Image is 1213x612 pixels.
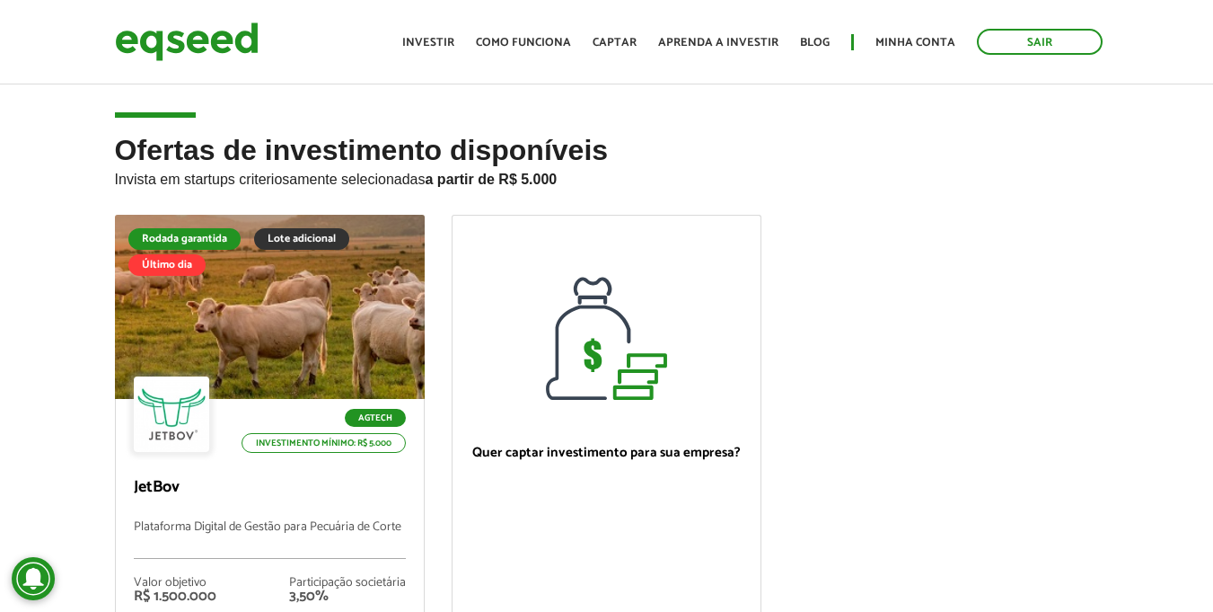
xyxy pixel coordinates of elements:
[115,135,1099,215] h2: Ofertas de investimento disponíveis
[134,478,406,498] p: JetBov
[426,172,558,187] strong: a partir de R$ 5.000
[134,520,406,559] p: Plataforma Digital de Gestão para Pecuária de Corte
[402,37,454,49] a: Investir
[134,577,216,590] div: Valor objetivo
[875,37,955,49] a: Minha conta
[977,29,1103,55] a: Sair
[470,445,743,461] p: Quer captar investimento para sua empresa?
[289,577,406,590] div: Participação societária
[345,409,406,427] p: Agtech
[115,18,259,66] img: EqSeed
[128,228,241,250] div: Rodada garantida
[254,228,349,250] div: Lote adicional
[115,166,1099,188] p: Invista em startups criteriosamente selecionadas
[128,254,206,276] div: Último dia
[134,590,216,604] div: R$ 1.500.000
[800,37,830,49] a: Blog
[593,37,637,49] a: Captar
[242,433,406,453] p: Investimento mínimo: R$ 5.000
[289,590,406,604] div: 3,50%
[476,37,571,49] a: Como funciona
[658,37,778,49] a: Aprenda a investir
